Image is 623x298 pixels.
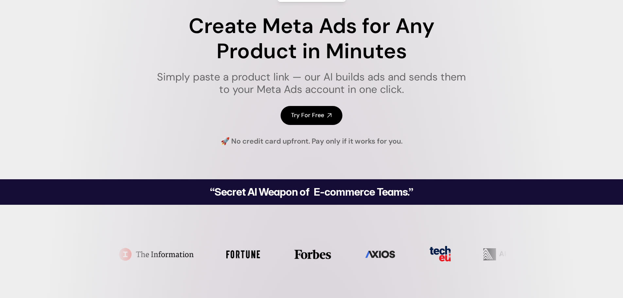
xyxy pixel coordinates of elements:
h4: 🚀 No credit card upfront. Pay only if it works for you. [221,136,403,147]
h2: “Secret AI Weapon of E-commerce Teams.” [193,187,430,197]
a: Try For Free [281,106,342,125]
h1: Create Meta Ads for Any Product in Minutes [153,14,470,64]
h4: Try For Free [291,111,324,119]
h1: Simply paste a product link — our AI builds ads and sends them to your Meta Ads account in one cl... [153,71,470,96]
